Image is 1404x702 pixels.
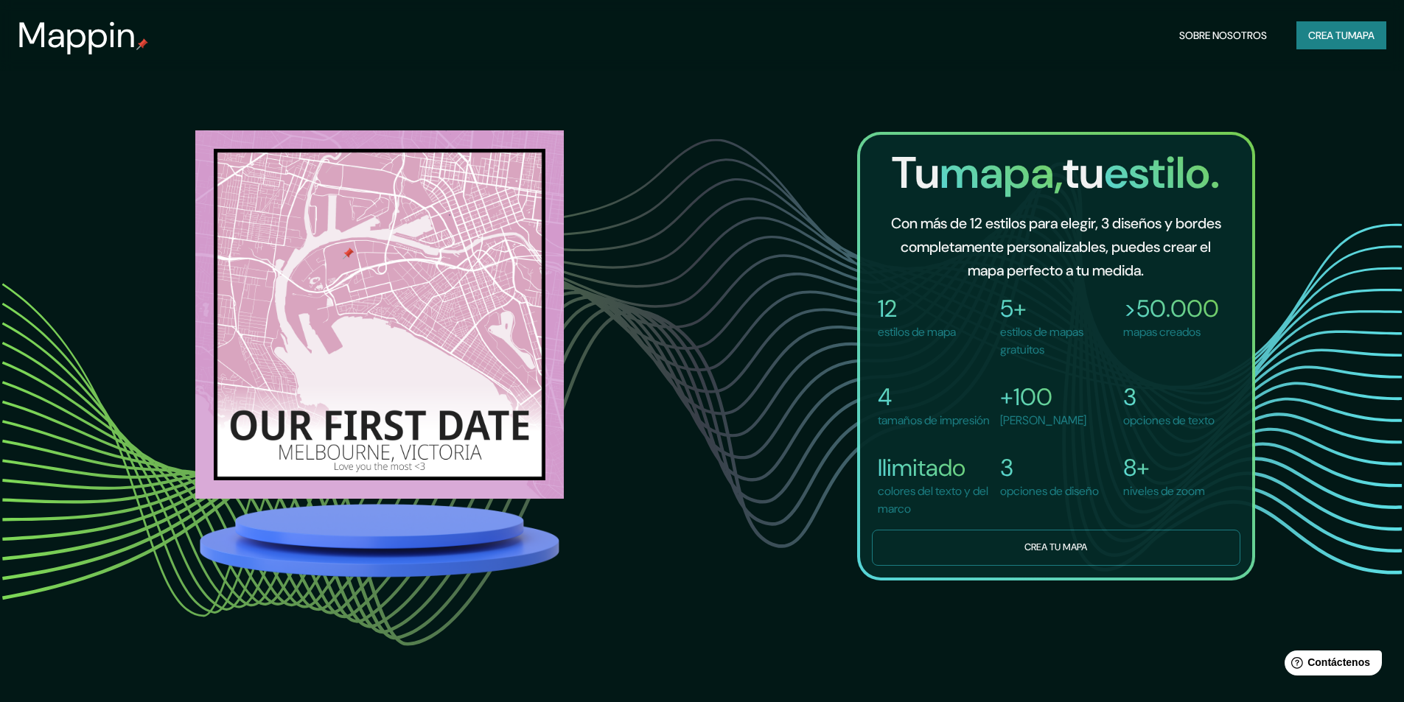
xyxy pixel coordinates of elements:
[195,499,564,581] img: platform.png
[18,12,136,58] font: Mappin
[878,382,892,413] font: 4
[1296,21,1386,49] button: Crea tumapa
[1173,21,1273,49] button: Sobre nosotros
[1000,413,1086,428] font: [PERSON_NAME]
[1000,293,1027,324] font: 5+
[1348,29,1375,42] font: mapa
[878,413,990,428] font: tamaños de impresión
[1000,483,1099,499] font: opciones de diseño
[878,452,965,483] font: Ilimitado
[1273,645,1388,686] iframe: Lanzador de widgets de ayuda
[1123,382,1136,413] font: 3
[1123,483,1205,499] font: niveles de zoom
[878,293,897,324] font: 12
[1000,382,1052,413] font: +100
[878,483,988,516] font: colores del texto y del marco
[1123,293,1219,324] font: >50.000
[940,144,1063,202] font: mapa,
[1063,144,1104,202] font: tu
[1000,324,1083,357] font: estilos de mapas gratuitos
[195,130,564,499] img: melbourne.png
[1308,29,1348,42] font: Crea tu
[1104,144,1220,202] font: estilo.
[891,214,1221,280] font: Con más de 12 estilos para elegir, 3 diseños y bordes completamente personalizables, puedes crear...
[1000,452,1013,483] font: 3
[872,530,1240,566] button: Crea tu mapa
[1024,541,1087,553] font: Crea tu mapa
[1123,324,1201,340] font: mapas creados
[1179,29,1267,42] font: Sobre nosotros
[878,324,956,340] font: estilos de mapa
[892,144,940,202] font: Tu
[136,38,148,50] img: pin de mapeo
[1123,413,1215,428] font: opciones de texto
[1123,452,1150,483] font: 8+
